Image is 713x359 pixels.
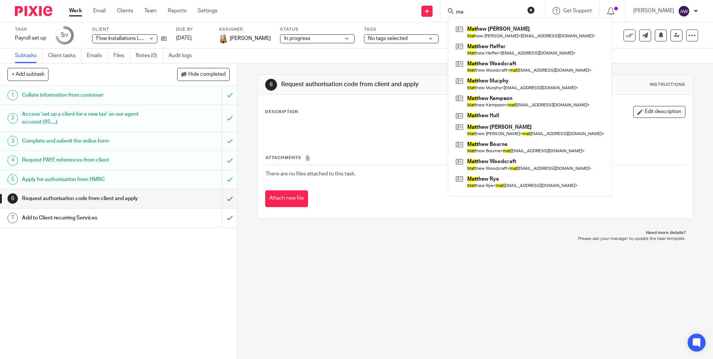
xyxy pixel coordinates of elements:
img: svg%3E [678,5,690,17]
a: Email [93,7,106,15]
div: 6 [7,193,18,204]
div: 6 [265,79,277,91]
h1: Complete and submit the online form [22,135,150,147]
span: No tags selected [368,36,408,41]
h1: Request authorisation code from client and apply [281,81,491,88]
h1: Collate information from customer [22,90,150,101]
span: Get Support [563,8,592,13]
label: Client [92,26,167,32]
button: Edit description [633,106,685,118]
span: There are no files attached to this task. [266,171,355,177]
label: Task [15,26,46,32]
a: Reports [168,7,186,15]
a: Audit logs [169,49,197,63]
a: Clients [117,7,133,15]
p: Need more details? [265,230,685,236]
h1: Apply for authorisation from HMRC [22,174,150,185]
h1: Request authorisation code from client and apply [22,193,150,204]
h1: Add to Client recurring Services [22,212,150,224]
button: Clear [527,6,535,14]
label: Tags [364,26,439,32]
div: 2 [7,113,18,124]
div: 5 [7,174,18,185]
a: Client tasks [48,49,81,63]
a: Team [144,7,157,15]
h1: Request PAYE references from client [22,154,150,166]
div: 3 [7,136,18,146]
button: + Add subtask [7,68,48,81]
h1: Access 'set up a client for a new tax' on our agent account (95.....) [22,109,150,128]
span: In progress [284,36,310,41]
label: Status [280,26,355,32]
p: Please ask your manager to update the task template. [265,236,685,242]
a: Settings [198,7,217,15]
p: Description [265,109,298,115]
div: 7 [7,213,18,223]
span: [PERSON_NAME] [230,35,271,42]
div: Instructions [650,82,685,88]
a: Files [113,49,130,63]
label: Due by [176,26,210,32]
p: [PERSON_NAME] [633,7,674,15]
button: Attach new file [265,190,308,207]
span: [DATE] [176,35,192,41]
img: Headshot%20White%20Background.jpg [219,34,228,43]
input: Search [455,9,522,16]
img: Pixie [15,6,52,16]
span: Hide completed [188,72,226,78]
span: Flow Installations Limited [96,36,154,41]
div: 5 [61,31,68,40]
a: Notes (0) [136,49,163,63]
button: Hide completed [177,68,230,81]
span: Attachments [266,156,301,160]
a: Emails [87,49,108,63]
div: Payroll set up [15,34,46,42]
a: Work [69,7,82,15]
label: Assignee [219,26,271,32]
div: 1 [7,90,18,100]
div: 4 [7,155,18,166]
small: /7 [64,34,68,38]
a: Subtasks [15,49,43,63]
